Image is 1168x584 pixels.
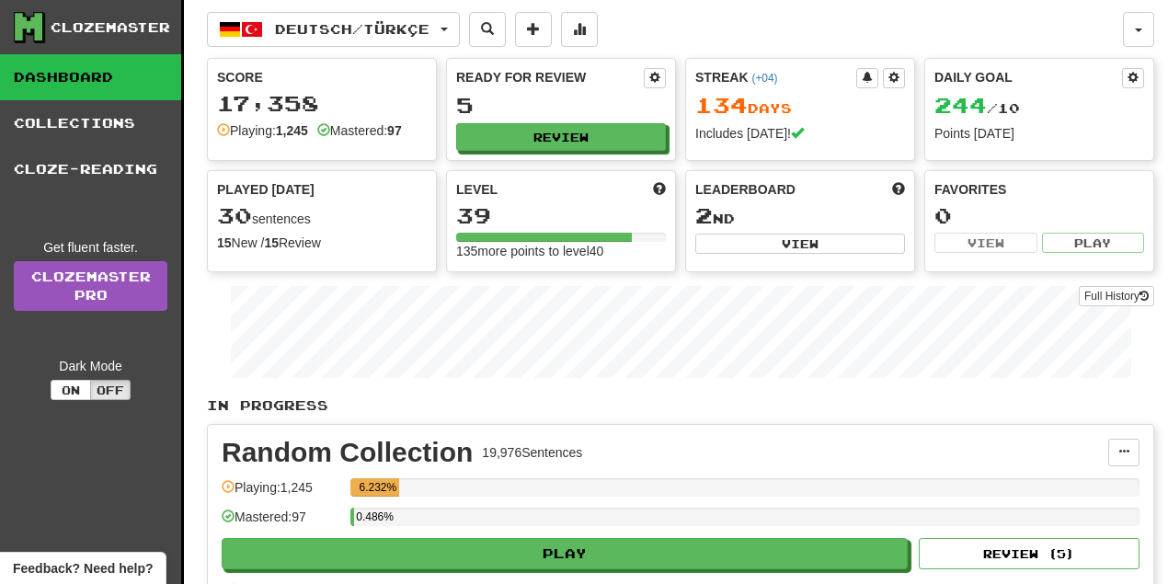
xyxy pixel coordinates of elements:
[515,12,552,47] button: Add sentence to collection
[695,180,796,199] span: Leaderboard
[217,202,252,228] span: 30
[217,235,232,250] strong: 15
[653,180,666,199] span: Score more points to level up
[207,396,1154,415] p: In Progress
[751,72,777,85] a: (+04)
[222,508,341,538] div: Mastered: 97
[934,124,1144,143] div: Points [DATE]
[13,559,153,578] span: Open feedback widget
[356,478,399,497] div: 6.232%
[934,233,1037,253] button: View
[892,180,905,199] span: This week in points, UTC
[456,123,666,151] button: Review
[51,18,170,37] div: Clozemaster
[275,21,429,37] span: Deutsch / Türkçe
[456,94,666,117] div: 5
[14,238,167,257] div: Get fluent faster.
[456,204,666,227] div: 39
[919,538,1139,569] button: Review (5)
[14,357,167,375] div: Dark Mode
[207,12,460,47] button: Deutsch/Türkçe
[456,242,666,260] div: 135 more points to level 40
[51,380,91,400] button: On
[456,68,644,86] div: Ready for Review
[695,204,905,228] div: nd
[317,121,402,140] div: Mastered:
[217,121,308,140] div: Playing:
[276,123,308,138] strong: 1,245
[695,234,905,254] button: View
[561,12,598,47] button: More stats
[469,12,506,47] button: Search sentences
[482,443,582,462] div: 19,976 Sentences
[222,439,473,466] div: Random Collection
[222,478,341,509] div: Playing: 1,245
[217,204,427,228] div: sentences
[934,100,1020,116] span: / 10
[1079,286,1154,306] button: Full History
[217,180,315,199] span: Played [DATE]
[695,202,713,228] span: 2
[14,261,167,311] a: ClozemasterPro
[217,68,427,86] div: Score
[934,180,1144,199] div: Favorites
[695,92,748,118] span: 134
[264,235,279,250] strong: 15
[1042,233,1145,253] button: Play
[456,180,498,199] span: Level
[90,380,131,400] button: Off
[387,123,402,138] strong: 97
[934,68,1122,88] div: Daily Goal
[695,124,905,143] div: Includes [DATE]!
[217,92,427,115] div: 17,358
[695,94,905,118] div: Day s
[934,204,1144,227] div: 0
[217,234,427,252] div: New / Review
[222,538,908,569] button: Play
[934,92,987,118] span: 244
[695,68,856,86] div: Streak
